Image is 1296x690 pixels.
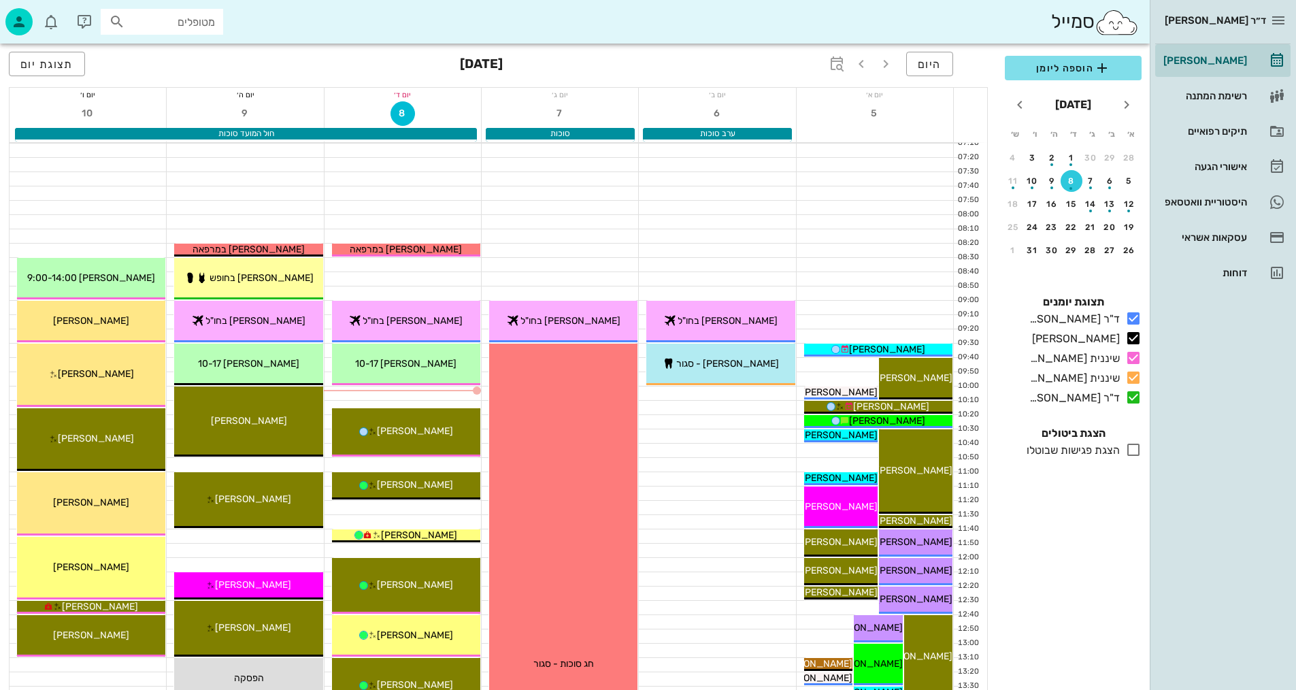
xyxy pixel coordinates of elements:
span: [PERSON_NAME] [849,415,925,427]
div: 08:50 [954,280,982,292]
div: 10:40 [954,438,982,449]
a: עסקאות אשראי [1155,221,1291,254]
span: [PERSON_NAME] [211,415,287,427]
div: 28 [1118,153,1140,163]
button: 1 [1002,240,1024,261]
div: 24 [1022,223,1044,232]
span: הוספה ליומן [1016,60,1131,76]
button: 17 [1022,193,1044,215]
button: תצוגת יום [9,52,85,76]
button: [DATE] [1050,91,1097,118]
div: 09:50 [954,366,982,378]
div: 3 [1022,153,1044,163]
div: 29 [1061,246,1082,255]
span: [PERSON_NAME] [215,493,291,505]
div: 13 [1099,199,1121,209]
div: 19 [1118,223,1140,232]
div: 23 [1041,223,1063,232]
div: תיקים רפואיים [1161,126,1247,137]
div: 12:20 [954,580,982,592]
div: 22 [1061,223,1082,232]
div: 13:20 [954,666,982,678]
div: 08:00 [954,209,982,220]
div: 1 [1002,246,1024,255]
div: 11:40 [954,523,982,535]
button: 21 [1080,216,1101,238]
button: 9 [1041,170,1063,192]
span: [PERSON_NAME] [53,561,129,573]
div: 1 [1061,153,1082,163]
div: 09:40 [954,352,982,363]
div: עסקאות אשראי [1161,232,1247,243]
div: 07:40 [954,180,982,192]
div: יום ב׳ [639,88,795,101]
button: 8 [391,101,415,126]
div: 11 [1002,176,1024,186]
div: 29 [1099,153,1121,163]
span: 10 [76,108,100,119]
button: 19 [1118,216,1140,238]
div: יום א׳ [797,88,953,101]
button: 9 [233,101,258,126]
span: [PERSON_NAME] [876,565,952,576]
span: [PERSON_NAME] [801,429,878,441]
button: חודש שעבר [1114,93,1139,117]
button: 27 [1099,240,1121,261]
button: חודש הבא [1008,93,1032,117]
span: [PERSON_NAME] [215,622,291,634]
a: רשימת המתנה [1155,80,1291,112]
div: ד"ר [PERSON_NAME] [1024,390,1120,406]
div: 12:10 [954,566,982,578]
div: הצגת פגישות שבוטלו [1021,442,1120,459]
span: [PERSON_NAME] [801,587,878,598]
button: 10 [76,101,100,126]
button: 28 [1118,147,1140,169]
button: הוספה ליומן [1005,56,1142,80]
span: [PERSON_NAME] [776,658,852,670]
span: [PERSON_NAME] [58,368,134,380]
button: 4 [1002,147,1024,169]
span: [PERSON_NAME] [377,579,453,591]
button: 28 [1080,240,1101,261]
span: [PERSON_NAME] 9:00-14:00 [27,272,155,284]
div: 31 [1022,246,1044,255]
div: 07:50 [954,195,982,206]
div: יום ד׳ [325,88,481,101]
span: [PERSON_NAME] [876,593,952,605]
div: 08:40 [954,266,982,278]
button: 14 [1080,193,1101,215]
button: 20 [1099,216,1121,238]
div: 10:20 [954,409,982,421]
span: 6 [705,108,730,119]
div: 11:30 [954,509,982,521]
div: 10:10 [954,395,982,406]
span: [PERSON_NAME] [801,472,878,484]
h4: הצגת ביטולים [1005,425,1142,442]
span: 9 [233,108,258,119]
h4: תצוגת יומנים [1005,294,1142,310]
img: SmileCloud logo [1095,9,1139,36]
div: 12:00 [954,552,982,563]
div: שיננית [PERSON_NAME] [1024,370,1120,387]
span: [PERSON_NAME] [53,315,129,327]
button: 29 [1061,240,1082,261]
button: 8 [1061,170,1082,192]
button: 31 [1022,240,1044,261]
span: [PERSON_NAME] [827,622,903,634]
div: 30 [1080,153,1101,163]
button: 5 [863,101,887,126]
div: רשימת המתנה [1161,91,1247,101]
button: 15 [1061,193,1082,215]
button: 16 [1041,193,1063,215]
a: [PERSON_NAME] [1155,44,1291,77]
span: [PERSON_NAME] [876,536,952,548]
span: [PERSON_NAME] [801,536,878,548]
div: 13:00 [954,638,982,649]
span: [PERSON_NAME] בחופש 🩱🩴 [184,272,314,284]
a: דוחות [1155,257,1291,289]
div: [PERSON_NAME] [1161,55,1247,66]
h3: [DATE] [460,52,503,79]
div: 08:10 [954,223,982,235]
div: יום ג׳ [482,88,638,101]
div: סמייל [1051,7,1139,37]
